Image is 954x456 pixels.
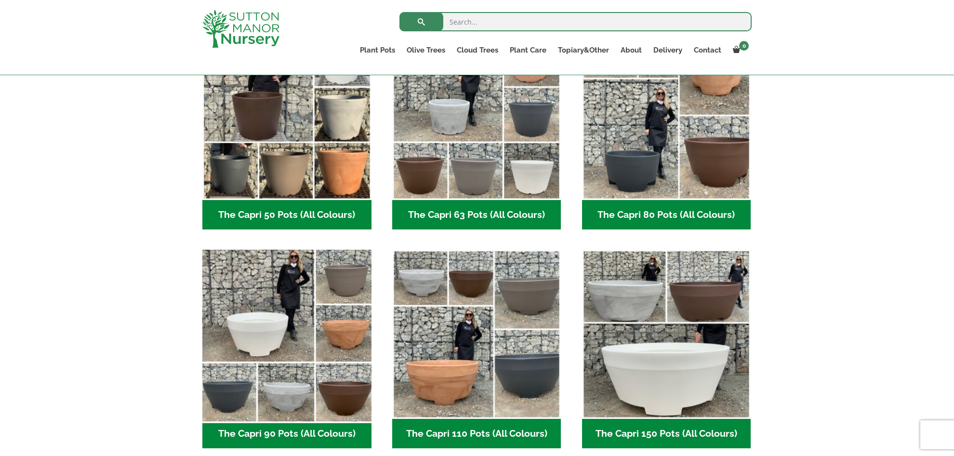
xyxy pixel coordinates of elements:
[552,43,615,57] a: Topiary&Other
[582,31,751,229] a: Visit product category The Capri 80 Pots (All Colours)
[648,43,688,57] a: Delivery
[392,31,561,200] img: The Capri 63 Pots (All Colours)
[582,250,751,448] a: Visit product category The Capri 150 Pots (All Colours)
[392,31,561,229] a: Visit product category The Capri 63 Pots (All Colours)
[392,200,561,230] h2: The Capri 63 Pots (All Colours)
[202,200,371,230] h2: The Capri 50 Pots (All Colours)
[354,43,401,57] a: Plant Pots
[202,31,371,200] img: The Capri 50 Pots (All Colours)
[504,43,552,57] a: Plant Care
[615,43,648,57] a: About
[451,43,504,57] a: Cloud Trees
[202,10,279,48] img: logo
[582,31,751,200] img: The Capri 80 Pots (All Colours)
[202,250,371,448] a: Visit product category The Capri 90 Pots (All Colours)
[582,250,751,419] img: The Capri 150 Pots (All Colours)
[392,419,561,449] h2: The Capri 110 Pots (All Colours)
[688,43,727,57] a: Contact
[198,246,375,423] img: The Capri 90 Pots (All Colours)
[392,250,561,419] img: The Capri 110 Pots (All Colours)
[582,200,751,230] h2: The Capri 80 Pots (All Colours)
[399,12,752,31] input: Search...
[582,419,751,449] h2: The Capri 150 Pots (All Colours)
[727,43,752,57] a: 0
[202,31,371,229] a: Visit product category The Capri 50 Pots (All Colours)
[392,250,561,448] a: Visit product category The Capri 110 Pots (All Colours)
[202,419,371,449] h2: The Capri 90 Pots (All Colours)
[401,43,451,57] a: Olive Trees
[739,41,749,51] span: 0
